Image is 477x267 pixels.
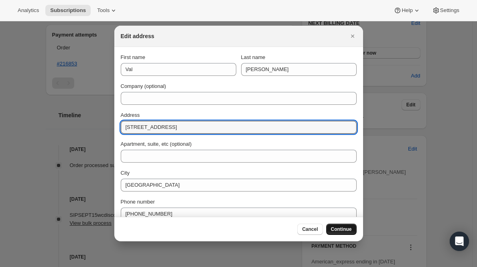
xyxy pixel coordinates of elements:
[302,226,318,232] span: Cancel
[18,7,39,14] span: Analytics
[427,5,464,16] button: Settings
[450,232,469,251] div: Open Intercom Messenger
[121,83,166,89] span: Company (optional)
[121,32,154,40] h2: Edit address
[121,54,145,60] span: First name
[402,7,412,14] span: Help
[121,141,192,147] span: Apartment, suite, etc (optional)
[326,224,357,235] button: Continue
[121,199,155,205] span: Phone number
[50,7,86,14] span: Subscriptions
[297,224,323,235] button: Cancel
[92,5,122,16] button: Tools
[389,5,425,16] button: Help
[241,54,266,60] span: Last name
[331,226,352,232] span: Continue
[45,5,91,16] button: Subscriptions
[121,170,130,176] span: City
[97,7,110,14] span: Tools
[347,31,358,42] button: Close
[121,112,140,118] span: Address
[440,7,459,14] span: Settings
[13,5,44,16] button: Analytics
